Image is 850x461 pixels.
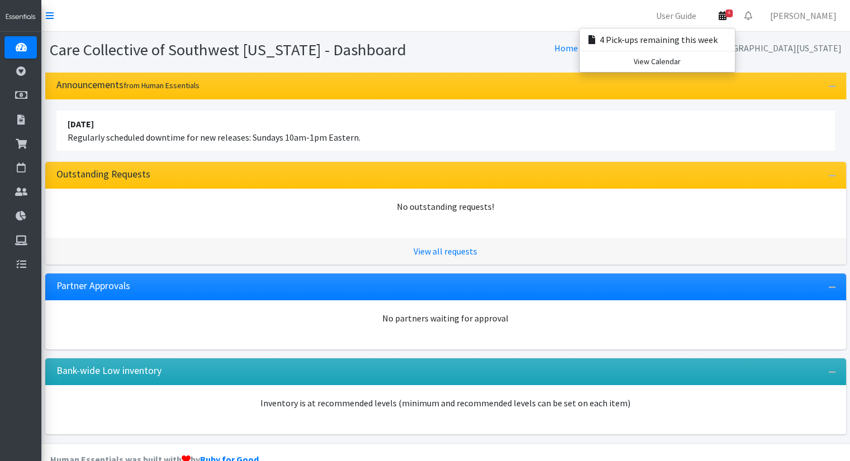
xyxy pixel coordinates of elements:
[56,79,200,91] h3: Announcements
[647,4,705,27] a: User Guide
[4,12,37,22] img: HumanEssentials
[580,28,735,51] a: 4 Pick-ups remaining this week
[56,365,162,377] h3: Bank-wide Low inventory
[56,311,834,325] div: No partners waiting for approval
[725,9,733,17] span: 4
[631,40,842,56] li: Care Collective of [GEOGRAPHIC_DATA][US_STATE]
[554,42,578,54] a: Home
[414,246,477,257] a: View all requests
[56,396,834,410] p: Inventory is at recommended levels (minimum and recommended levels can be set on each item)
[580,51,735,72] a: View Calendar
[761,4,846,27] a: [PERSON_NAME]
[50,40,441,60] h1: Care Collective of Southwest [US_STATE] - Dashboard
[578,40,631,56] li: Dashboard
[68,118,94,129] strong: [DATE]
[124,80,200,90] small: from Human Essentials
[56,169,150,180] h3: Outstanding Requests
[710,4,735,27] a: 4
[56,200,834,213] div: No outstanding requests!
[56,111,834,151] li: Regularly scheduled downtime for new releases: Sundays 10am-1pm Eastern.
[56,280,130,292] h3: Partner Approvals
